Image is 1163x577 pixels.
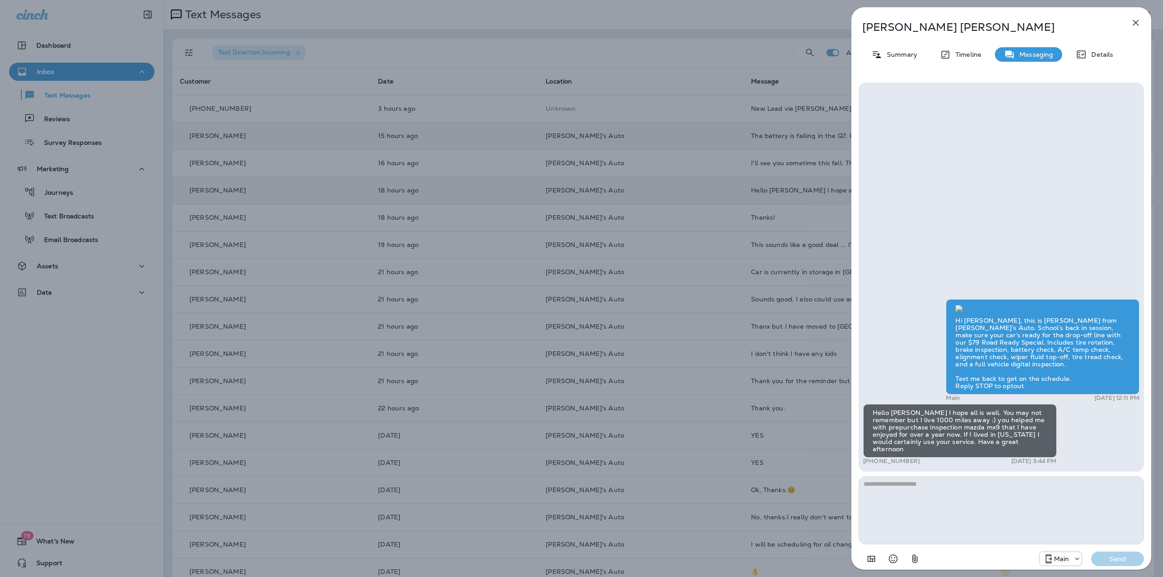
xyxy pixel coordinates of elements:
[863,404,1057,458] div: Hello [PERSON_NAME] I hope all is well. You may not remember but I live 1000 miles away :) you he...
[863,458,920,465] p: [PHONE_NUMBER]
[1011,458,1057,465] p: [DATE] 3:44 PM
[946,299,1139,395] div: Hi [PERSON_NAME], this is [PERSON_NAME] from [PERSON_NAME]’s Auto. School’s back in session, make...
[862,550,880,568] button: Add in a premade template
[946,395,960,402] p: Main
[862,21,1110,34] p: [PERSON_NAME] [PERSON_NAME]
[1039,553,1082,564] div: +1 (941) 231-4423
[882,51,917,58] p: Summary
[1094,395,1139,402] p: [DATE] 12:11 PM
[951,51,981,58] p: Timeline
[884,550,902,568] button: Select an emoji
[1087,51,1113,58] p: Details
[1054,555,1069,562] p: Main
[1015,51,1053,58] p: Messaging
[955,305,963,312] img: twilio-download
